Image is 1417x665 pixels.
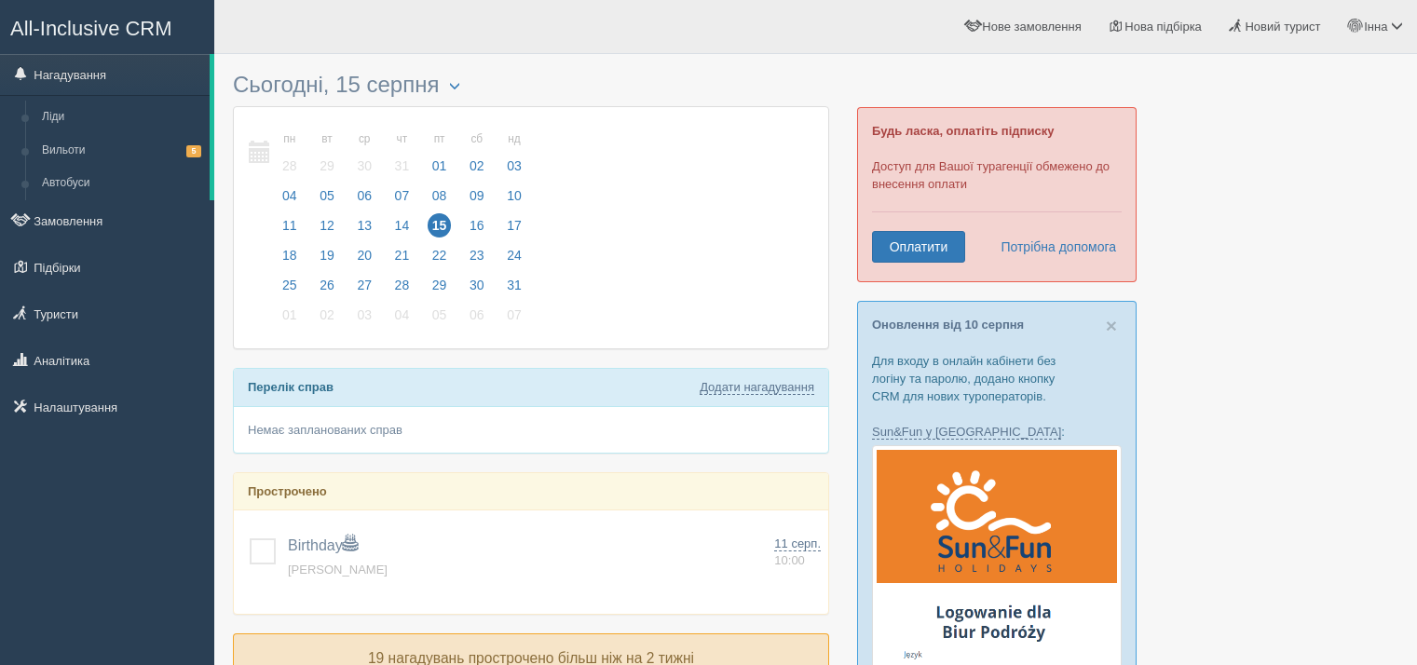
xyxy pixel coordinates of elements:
[347,121,382,185] a: ср 30
[497,305,527,334] a: 07
[459,245,495,275] a: 23
[278,131,302,147] small: пн
[385,305,420,334] a: 04
[234,407,828,453] div: Немає запланованих справ
[309,245,345,275] a: 19
[186,145,201,157] span: 5
[315,273,339,297] span: 26
[465,131,489,147] small: сб
[352,273,376,297] span: 27
[872,318,1024,332] a: Оновлення від 10 серпня
[1364,20,1387,34] span: Інна
[502,303,526,327] span: 07
[34,101,210,134] a: Ліди
[272,121,307,185] a: пн 28
[872,423,1122,441] p: :
[390,131,415,147] small: чт
[502,131,526,147] small: нд
[352,303,376,327] span: 03
[10,17,172,40] span: All-Inclusive CRM
[288,537,358,553] a: Birthday
[352,243,376,267] span: 20
[502,183,526,208] span: 10
[422,185,457,215] a: 08
[248,484,327,498] b: Прострочено
[1124,20,1202,34] span: Нова підбірка
[233,73,829,97] h3: Сьогодні, 15 серпня
[774,536,821,570] a: 11 серп. 10:00
[278,303,302,327] span: 01
[422,215,457,245] a: 15
[315,243,339,267] span: 19
[309,185,345,215] a: 05
[309,275,345,305] a: 26
[272,305,307,334] a: 01
[288,563,388,577] a: [PERSON_NAME]
[352,183,376,208] span: 06
[422,275,457,305] a: 29
[465,213,489,237] span: 16
[465,154,489,178] span: 02
[502,273,526,297] span: 31
[248,380,334,394] b: Перелік справ
[497,275,527,305] a: 31
[422,305,457,334] a: 05
[347,245,382,275] a: 20
[465,183,489,208] span: 09
[459,121,495,185] a: сб 02
[774,553,805,567] span: 10:00
[347,305,382,334] a: 03
[497,185,527,215] a: 10
[390,243,415,267] span: 21
[272,275,307,305] a: 25
[872,231,965,263] a: Оплатити
[390,183,415,208] span: 07
[872,352,1122,405] p: Для входу в онлайн кабінети без логіну та паролю, додано кнопку CRM для нових туроператорів.
[857,107,1137,282] div: Доступ для Вашої турагенції обмежено до внесення оплати
[390,154,415,178] span: 31
[872,425,1061,440] a: Sun&Fun у [GEOGRAPHIC_DATA]
[352,213,376,237] span: 13
[34,134,210,168] a: Вильоти5
[428,243,452,267] span: 22
[272,245,307,275] a: 18
[428,273,452,297] span: 29
[459,185,495,215] a: 09
[465,243,489,267] span: 23
[982,20,1081,34] span: Нове замовлення
[497,245,527,275] a: 24
[309,121,345,185] a: вт 29
[1,1,213,52] a: All-Inclusive CRM
[347,215,382,245] a: 13
[385,245,420,275] a: 21
[390,273,415,297] span: 28
[700,380,814,395] a: Додати нагадування
[774,536,821,551] span: 11 серп.
[278,183,302,208] span: 04
[309,305,345,334] a: 02
[278,213,302,237] span: 11
[502,154,526,178] span: 03
[278,243,302,267] span: 18
[385,275,420,305] a: 28
[385,215,420,245] a: 14
[459,215,495,245] a: 16
[315,131,339,147] small: вт
[428,183,452,208] span: 08
[385,185,420,215] a: 07
[1245,20,1320,34] span: Новий турист
[272,215,307,245] a: 11
[1106,315,1117,336] span: ×
[428,154,452,178] span: 01
[422,245,457,275] a: 22
[1106,316,1117,335] button: Close
[465,273,489,297] span: 30
[347,185,382,215] a: 06
[315,183,339,208] span: 05
[428,303,452,327] span: 05
[502,243,526,267] span: 24
[465,303,489,327] span: 06
[422,121,457,185] a: пт 01
[315,303,339,327] span: 02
